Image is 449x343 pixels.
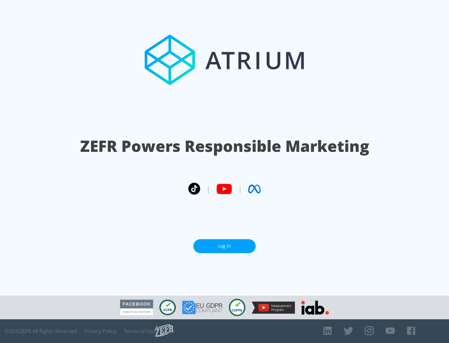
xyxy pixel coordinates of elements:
span: | [238,184,242,194]
h1: ZEFR Powers Responsible Marketing [80,135,369,157]
span: © 2025 ZEFR All Rights Reserved [5,328,77,334]
img: GDPR Compliant [182,301,223,314]
img: Facebook Marketing Partner [120,300,153,316]
span: | [206,184,210,194]
a: Terms of Use [124,328,155,334]
img: CCPA Compliant [159,300,176,315]
img: IAB [301,301,329,315]
a: Privacy Policy [84,328,116,334]
img: COPPA Compliant [229,299,245,316]
img: YouTube Measurement Program [252,302,295,314]
a: Log In [193,239,256,253]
